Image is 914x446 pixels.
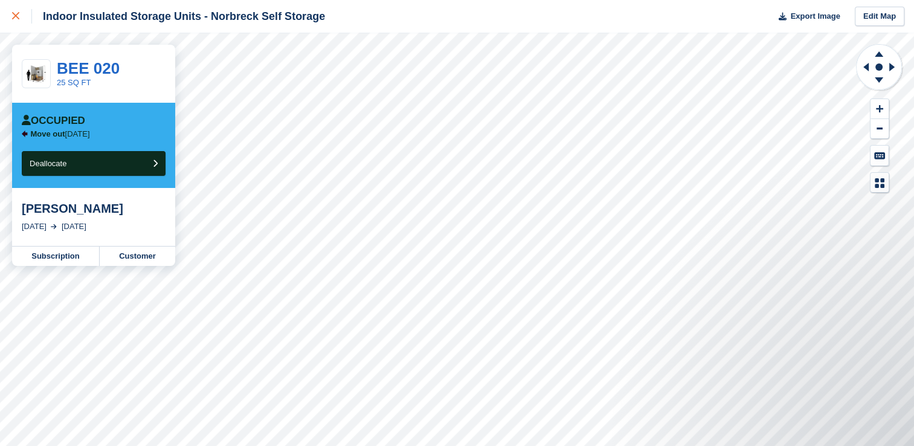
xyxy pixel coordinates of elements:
[22,151,166,176] button: Deallocate
[871,99,889,119] button: Zoom In
[22,63,50,85] img: 25-sqft-unit.jpg
[871,119,889,139] button: Zoom Out
[62,221,86,233] div: [DATE]
[100,247,175,266] a: Customer
[57,59,120,77] a: BEE 020
[771,7,840,27] button: Export Image
[855,7,904,27] a: Edit Map
[22,131,28,137] img: arrow-left-icn-90495f2de72eb5bd0bd1c3c35deca35cc13f817d75bef06ecd7c0b315636ce7e.svg
[57,78,91,87] a: 25 SQ FT
[790,10,840,22] span: Export Image
[31,129,65,138] span: Move out
[22,115,85,127] div: Occupied
[871,173,889,193] button: Map Legend
[31,129,90,139] p: [DATE]
[51,224,57,229] img: arrow-right-light-icn-cde0832a797a2874e46488d9cf13f60e5c3a73dbe684e267c42b8395dfbc2abf.svg
[32,9,325,24] div: Indoor Insulated Storage Units - Norbreck Self Storage
[30,159,66,168] span: Deallocate
[22,221,47,233] div: [DATE]
[22,201,166,216] div: [PERSON_NAME]
[871,146,889,166] button: Keyboard Shortcuts
[12,247,100,266] a: Subscription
